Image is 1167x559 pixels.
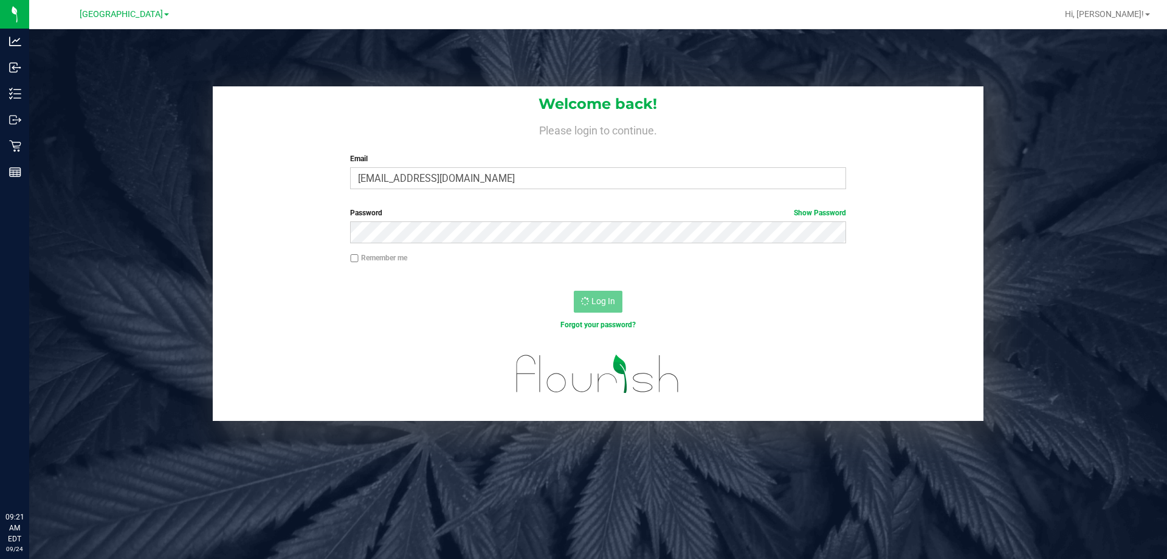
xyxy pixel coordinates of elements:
[80,9,163,19] span: [GEOGRAPHIC_DATA]
[9,140,21,152] inline-svg: Retail
[350,209,382,217] span: Password
[350,254,359,263] input: Remember me
[5,544,24,554] p: 09/24
[794,209,846,217] a: Show Password
[560,321,636,329] a: Forgot your password?
[591,296,615,306] span: Log In
[9,88,21,100] inline-svg: Inventory
[9,35,21,47] inline-svg: Analytics
[1065,9,1144,19] span: Hi, [PERSON_NAME]!
[9,166,21,178] inline-svg: Reports
[213,122,983,136] h4: Please login to continue.
[350,252,407,263] label: Remember me
[350,153,845,164] label: Email
[501,343,694,405] img: flourish_logo.svg
[213,96,983,112] h1: Welcome back!
[5,512,24,544] p: 09:21 AM EDT
[574,291,622,313] button: Log In
[9,61,21,74] inline-svg: Inbound
[9,114,21,126] inline-svg: Outbound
